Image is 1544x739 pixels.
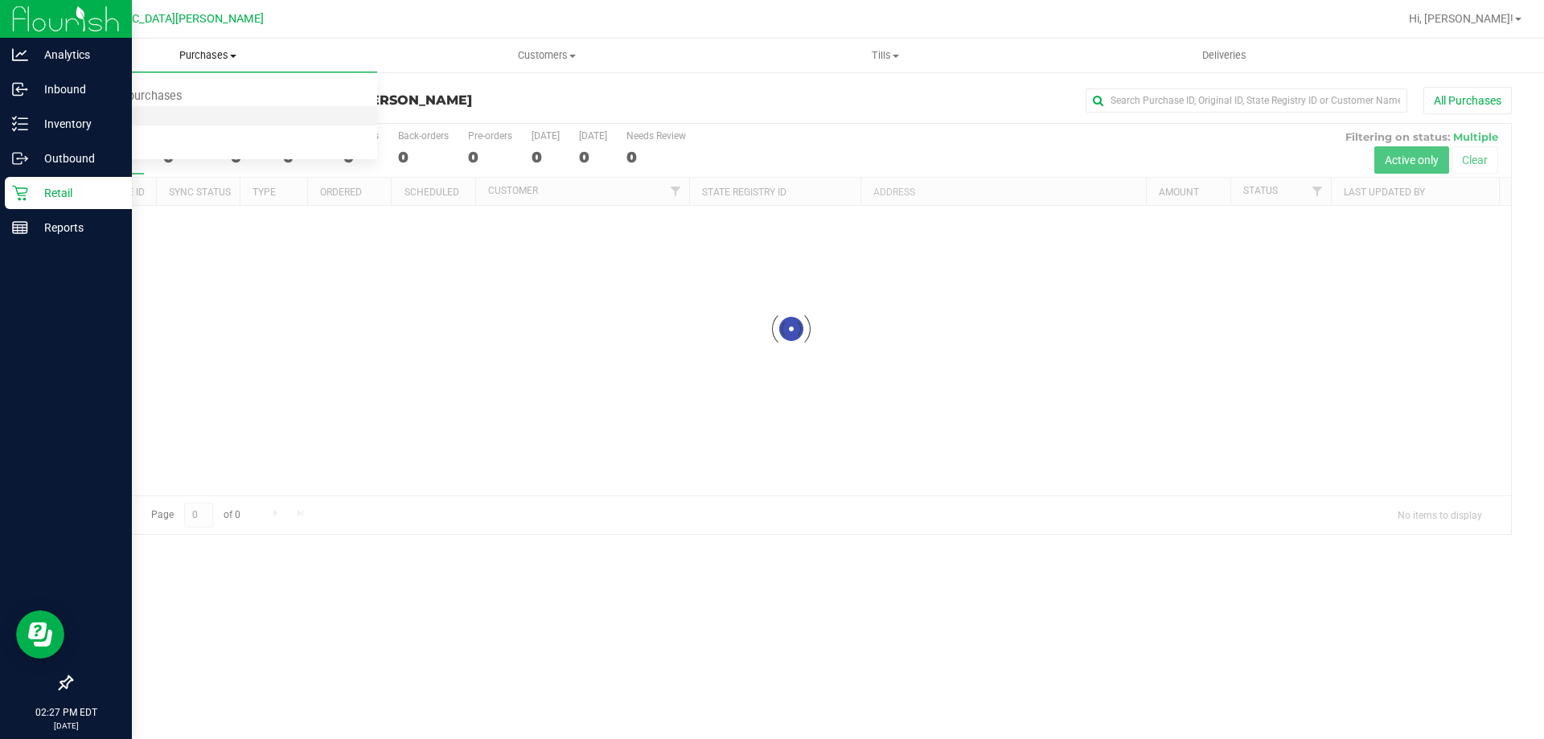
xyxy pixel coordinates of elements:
span: Deliveries [1181,48,1268,63]
span: [GEOGRAPHIC_DATA][PERSON_NAME] [65,12,264,26]
inline-svg: Retail [12,185,28,201]
iframe: Resource center [16,610,64,659]
p: [DATE] [7,720,125,732]
a: Tills [716,39,1054,72]
span: Customers [378,48,715,63]
p: 02:27 PM EDT [7,705,125,720]
span: Hi, [PERSON_NAME]! [1409,12,1513,25]
inline-svg: Inventory [12,116,28,132]
p: Retail [28,183,125,203]
p: Reports [28,218,125,237]
inline-svg: Outbound [12,150,28,166]
p: Inventory [28,114,125,133]
span: Tills [717,48,1053,63]
inline-svg: Reports [12,220,28,236]
inline-svg: Analytics [12,47,28,63]
a: Customers [377,39,716,72]
input: Search Purchase ID, Original ID, State Registry ID or Customer Name... [1086,88,1407,113]
a: Purchases Summary of purchases Fulfillment All purchases [39,39,377,72]
p: Inbound [28,80,125,99]
inline-svg: Inbound [12,81,28,97]
a: Deliveries [1055,39,1394,72]
span: Purchases [39,48,377,63]
p: Outbound [28,149,125,168]
p: Analytics [28,45,125,64]
button: All Purchases [1423,87,1512,114]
